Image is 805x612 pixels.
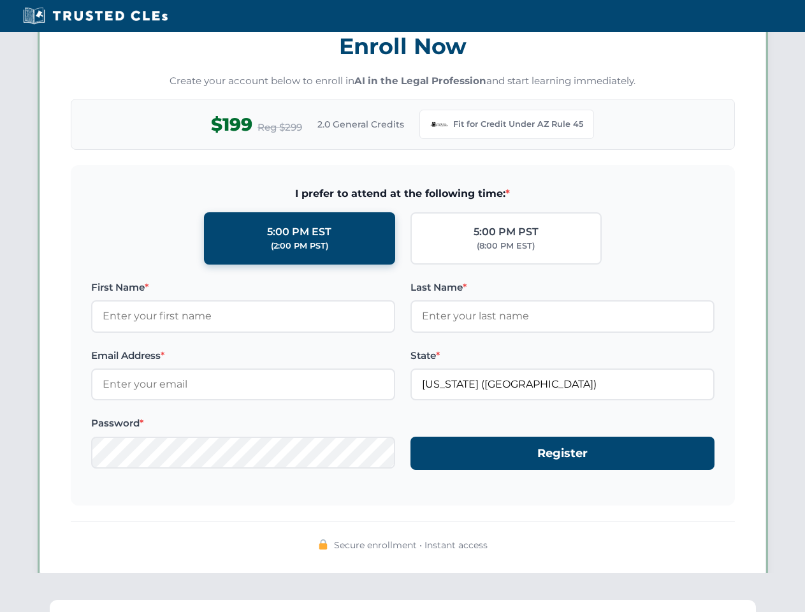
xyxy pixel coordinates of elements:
[91,300,395,332] input: Enter your first name
[410,437,714,470] button: Register
[91,186,714,202] span: I prefer to attend at the following time:
[271,240,328,252] div: (2:00 PM PST)
[410,300,714,332] input: Enter your last name
[410,368,714,400] input: Arizona (AZ)
[211,110,252,139] span: $199
[19,6,171,25] img: Trusted CLEs
[317,117,404,131] span: 2.0 General Credits
[318,539,328,550] img: 🔒
[354,75,486,87] strong: AI in the Legal Profession
[334,538,488,552] span: Secure enrollment • Instant access
[91,280,395,295] label: First Name
[257,120,302,135] span: Reg $299
[477,240,535,252] div: (8:00 PM EST)
[474,224,539,240] div: 5:00 PM PST
[410,280,714,295] label: Last Name
[91,348,395,363] label: Email Address
[71,26,735,66] h3: Enroll Now
[91,368,395,400] input: Enter your email
[91,416,395,431] label: Password
[71,74,735,89] p: Create your account below to enroll in and start learning immediately.
[430,115,448,133] img: Arizona Bar
[267,224,331,240] div: 5:00 PM EST
[410,348,714,363] label: State
[453,118,583,131] span: Fit for Credit Under AZ Rule 45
